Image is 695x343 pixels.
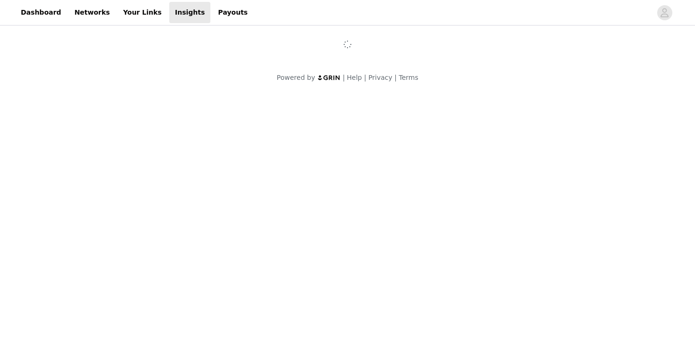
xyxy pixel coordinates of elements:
a: Insights [169,2,210,23]
div: avatar [660,5,669,20]
span: | [343,74,345,81]
a: Dashboard [15,2,67,23]
a: Payouts [212,2,253,23]
span: Powered by [277,74,315,81]
a: Terms [399,74,418,81]
a: Your Links [117,2,167,23]
a: Networks [69,2,115,23]
span: | [364,74,366,81]
a: Help [347,74,362,81]
span: | [394,74,397,81]
img: logo [317,75,341,81]
a: Privacy [368,74,392,81]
